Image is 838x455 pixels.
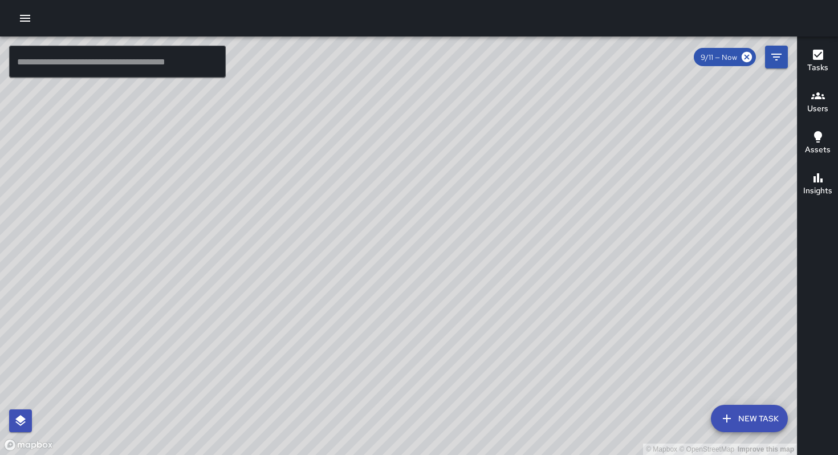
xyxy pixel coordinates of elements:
[798,41,838,82] button: Tasks
[807,103,828,115] h6: Users
[805,144,831,156] h6: Assets
[798,82,838,123] button: Users
[765,46,788,68] button: Filters
[807,62,828,74] h6: Tasks
[798,164,838,205] button: Insights
[694,48,756,66] div: 9/11 — Now
[803,185,832,197] h6: Insights
[798,123,838,164] button: Assets
[694,52,744,62] span: 9/11 — Now
[711,405,788,432] button: New Task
